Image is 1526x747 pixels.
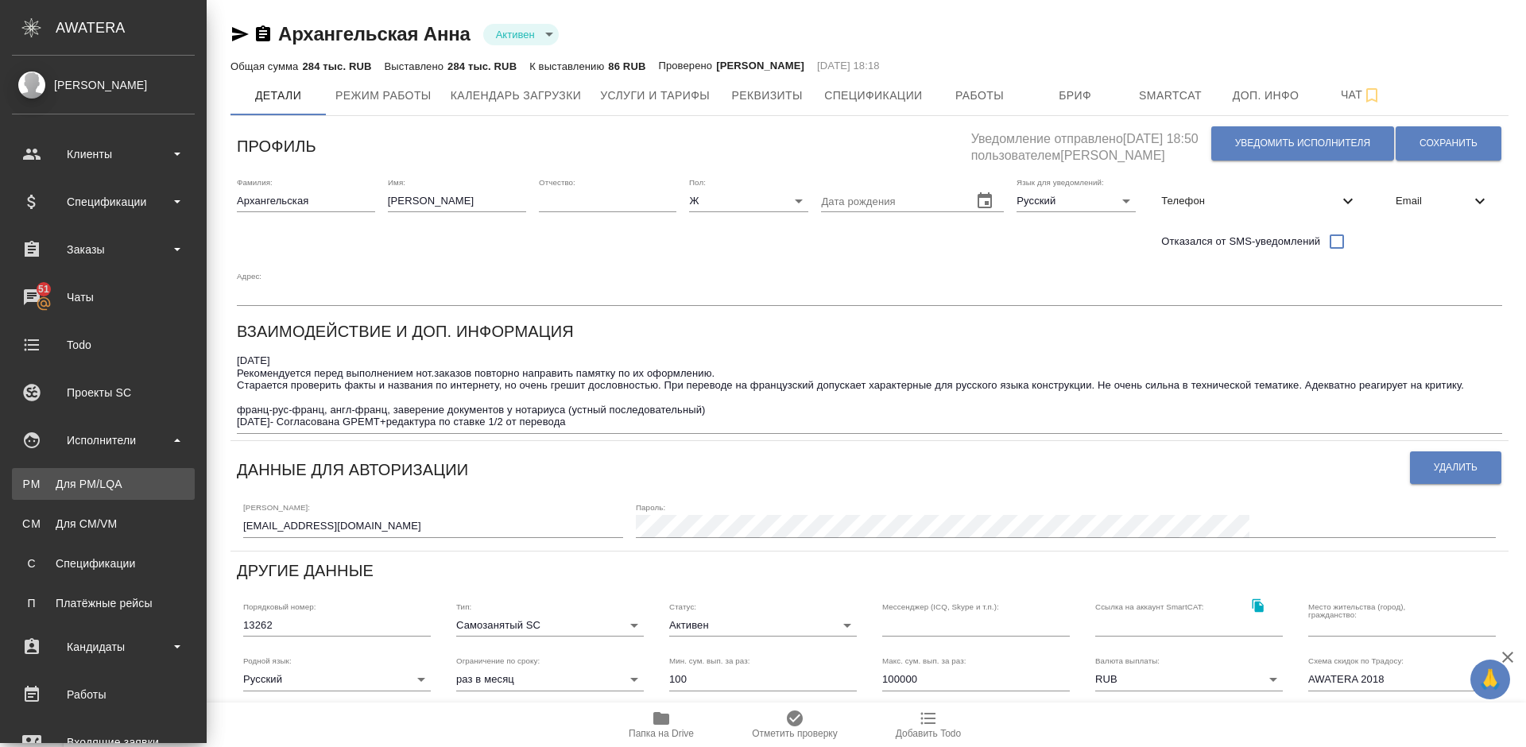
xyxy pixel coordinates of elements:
[689,190,808,212] div: Ж
[12,587,195,619] a: ППлатёжные рейсы
[243,602,316,610] label: Порядковый номер:
[254,25,273,44] button: Скопировать ссылку
[1235,137,1370,150] span: Уведомить исполнителя
[1161,193,1338,209] span: Телефон
[4,373,203,412] a: Проекты SC
[237,178,273,186] label: Фамилия:
[669,602,696,610] label: Статус:
[456,657,540,665] label: Ограничение по сроку:
[237,134,316,159] h6: Профиль
[1241,590,1274,622] button: Скопировать ссылку
[669,657,750,665] label: Мин. сум. вып. за раз:
[456,614,644,637] div: Самозанятый SC
[29,281,59,297] span: 51
[1228,86,1304,106] span: Доп. инфо
[1434,461,1478,474] span: Удалить
[302,60,371,72] p: 284 тыс. RUB
[12,548,195,579] a: ССпецификации
[388,178,405,186] label: Имя:
[12,76,195,94] div: [PERSON_NAME]
[629,728,694,739] span: Папка на Drive
[971,122,1210,164] h5: Уведомление отправлено [DATE] 18:50 пользователем [PERSON_NAME]
[12,238,195,261] div: Заказы
[20,595,187,611] div: Платёжные рейсы
[1308,657,1404,665] label: Схема скидок по Традосу:
[1037,86,1114,106] span: Бриф
[1133,86,1209,106] span: Smartcat
[1095,668,1283,691] div: RUB
[1362,86,1381,105] svg: Подписаться
[1323,85,1400,105] span: Чат
[451,86,582,106] span: Календарь загрузки
[4,277,203,317] a: 51Чаты
[237,457,468,482] h6: Данные для авторизации
[335,86,432,106] span: Режим работы
[4,325,203,365] a: Todo
[230,25,250,44] button: Скопировать ссылку для ЯМессенджера
[529,60,608,72] p: К выставлению
[243,657,292,665] label: Родной язык:
[243,668,431,691] div: Русский
[12,683,195,706] div: Работы
[882,657,966,665] label: Макс. сум. вып. за раз:
[385,60,448,72] p: Выставлено
[12,381,195,404] div: Проекты SC
[1396,193,1470,209] span: Email
[1161,234,1320,250] span: Отказался от SMS-уведомлений
[456,602,471,610] label: Тип:
[539,178,575,186] label: Отчество:
[278,23,471,45] a: Архангельская Анна
[752,728,837,739] span: Отметить проверку
[1148,184,1370,219] div: Телефон
[12,142,195,166] div: Клиенты
[669,614,857,637] div: Активен
[20,516,187,532] div: Для CM/VM
[12,468,195,500] a: PMДля PM/LQA
[824,86,922,106] span: Спецификации
[1419,137,1478,150] span: Сохранить
[882,602,999,610] label: Мессенджер (ICQ, Skype и т.п.):
[240,86,316,106] span: Детали
[1211,126,1394,161] button: Уведомить исполнителя
[4,675,203,714] a: Работы
[1017,190,1136,212] div: Русский
[12,285,195,309] div: Чаты
[600,86,710,106] span: Услуги и тарифы
[817,58,880,74] p: [DATE] 18:18
[447,60,517,72] p: 284 тыс. RUB
[491,28,540,41] button: Активен
[237,272,261,280] label: Адрес:
[636,504,665,512] label: Пароль:
[1017,178,1104,186] label: Язык для уведомлений:
[12,508,195,540] a: CMДля CM/VM
[1095,602,1204,610] label: Ссылка на аккаунт SmartCAT:
[456,668,644,691] div: раз в месяц
[20,476,187,492] div: Для PM/LQA
[716,58,804,74] p: [PERSON_NAME]
[237,354,1502,428] textarea: [DATE] Рекомендуется перед выполнением нот.заказов повторно направить памятку по их оформлению. С...
[243,504,310,512] label: [PERSON_NAME]:
[689,178,706,186] label: Пол:
[483,24,559,45] div: Активен
[1308,602,1449,618] label: Место жительства (город), гражданство:
[896,728,961,739] span: Добавить Todo
[1396,126,1501,161] button: Сохранить
[595,702,728,747] button: Папка на Drive
[12,190,195,214] div: Спецификации
[1383,184,1502,219] div: Email
[1410,451,1501,484] button: Удалить
[729,86,805,106] span: Реквизиты
[12,635,195,659] div: Кандидаты
[1095,657,1160,665] label: Валюта выплаты:
[237,319,574,344] h6: Взаимодействие и доп. информация
[12,333,195,357] div: Todo
[942,86,1018,106] span: Работы
[608,60,645,72] p: 86 RUB
[12,428,195,452] div: Исполнители
[56,12,207,44] div: AWATERA
[862,702,995,747] button: Добавить Todo
[1470,660,1510,699] button: 🙏
[20,555,187,571] div: Спецификации
[230,60,302,72] p: Общая сумма
[237,558,374,583] h6: Другие данные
